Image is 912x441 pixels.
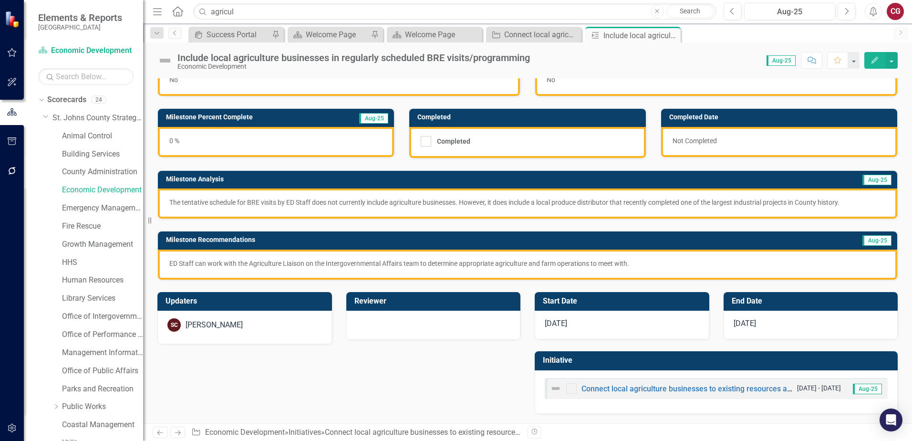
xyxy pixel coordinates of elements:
[543,356,893,365] h3: Initiative
[166,176,644,183] h3: Milestone Analysis
[191,29,269,41] a: Success Portal
[488,29,579,41] a: Connect local agriculture businesses to existing resources and relevant organizations
[603,30,678,42] div: Include local agriculture businesses in regularly scheduled BRE visits/programming
[359,113,388,124] span: Aug-25
[38,12,122,23] span: Elements & Reports
[62,257,143,268] a: HHS
[62,401,143,412] a: Public Works
[62,149,143,160] a: Building Services
[38,45,134,56] a: Economic Development
[191,427,520,438] div: » » »
[62,275,143,286] a: Human Resources
[744,3,835,20] button: Aug-25
[166,114,332,121] h3: Milestone Percent Complete
[354,297,516,305] h3: Reviewer
[62,221,143,232] a: Fire Rescue
[545,319,567,328] span: [DATE]
[193,3,716,20] input: Search ClearPoint...
[52,113,143,124] a: St. Johns County Strategic Plan
[62,311,143,322] a: Office of Intergovernmental Affairs
[880,409,902,431] div: Open Intercom Messenger
[581,384,874,393] a: Connect local agriculture businesses to existing resources and relevant organizations
[186,320,243,331] div: [PERSON_NAME]
[550,383,561,394] img: Not Defined
[47,94,86,105] a: Scorecards
[62,203,143,214] a: Emergency Management
[158,127,394,157] div: 0 %
[417,114,641,121] h3: Completed
[62,420,143,430] a: Coastal Management
[91,96,106,104] div: 24
[543,297,705,305] h3: Start Date
[167,318,181,332] div: SC
[169,259,886,268] p: ED Staff can work with the Agriculture Liaison on the Intergovernmental Affairs team to determine...
[62,239,143,250] a: Growth Management
[862,175,891,185] span: Aug-25
[767,55,796,66] span: Aug-25
[157,53,173,68] img: Not Defined
[177,52,530,63] div: Include local agriculture businesses in regularly scheduled BRE visits/programming
[38,23,122,31] small: [GEOGRAPHIC_DATA]
[666,5,714,18] a: Search
[207,29,269,41] div: Success Portal
[62,384,143,395] a: Parks and Recreation
[747,6,832,18] div: Aug-25
[669,114,892,121] h3: Completed Date
[661,127,897,157] div: Not Completed
[62,185,143,196] a: Economic Development
[62,329,143,340] a: Office of Performance & Transparency
[169,198,886,207] p: The tentative schedule for BRE visits by ED Staff does not currently include agriculture business...
[853,384,882,394] span: Aug-25
[62,347,143,358] a: Management Information Systems
[5,11,21,28] img: ClearPoint Strategy
[62,131,143,142] a: Animal Control
[547,76,555,84] span: No
[62,366,143,377] a: Office of Public Affairs
[862,235,891,246] span: Aug-25
[62,167,143,178] a: County Administration
[177,63,530,70] div: Economic Development
[169,76,178,84] span: No
[166,297,327,305] h3: Updaters
[504,29,579,41] div: Connect local agriculture businesses to existing resources and relevant organizations
[325,428,611,437] a: Connect local agriculture businesses to existing resources and relevant organizations
[734,319,756,328] span: [DATE]
[405,29,480,41] div: Welcome Page
[38,68,134,85] input: Search Below...
[205,428,285,437] a: Economic Development
[166,236,709,243] h3: Milestone Recommendations
[290,29,369,41] a: Welcome Page
[389,29,480,41] a: Welcome Page
[797,384,841,393] small: [DATE] - [DATE]
[732,297,893,305] h3: End Date
[62,293,143,304] a: Library Services
[887,3,904,20] button: CG
[289,428,321,437] a: Initiatives
[306,29,369,41] div: Welcome Page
